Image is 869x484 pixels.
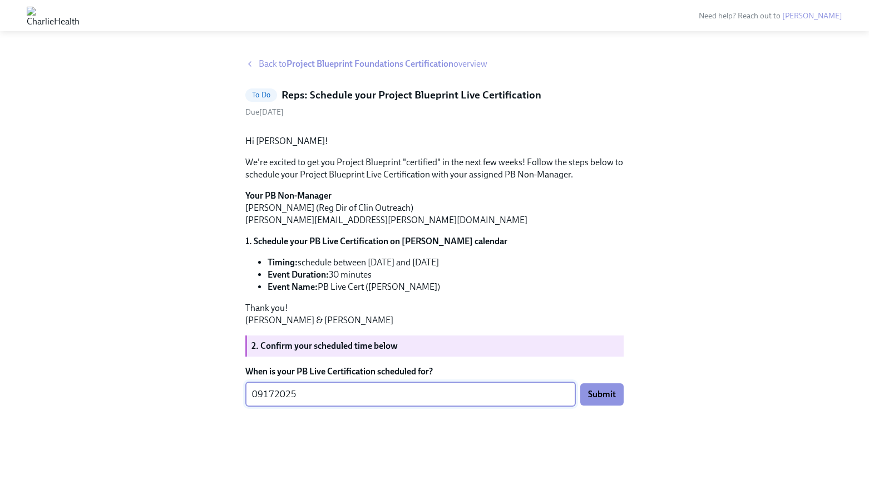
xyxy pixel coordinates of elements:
strong: Your PB Non-Manager [245,190,332,201]
textarea: 09172025 [252,388,569,401]
p: Hi [PERSON_NAME]! [245,135,624,147]
strong: Event Duration: [268,269,329,280]
li: schedule between [DATE] and [DATE] [268,256,624,269]
span: To Do [245,91,277,99]
a: Back toProject Blueprint Foundations Certificationoverview [245,58,624,70]
strong: Timing: [268,257,298,268]
p: We're excited to get you Project Blueprint "certified" in the next few weeks! Follow the steps be... [245,156,624,181]
p: [PERSON_NAME] (Reg Dir of Clin Outreach) [PERSON_NAME][EMAIL_ADDRESS][PERSON_NAME][DOMAIN_NAME] [245,190,624,226]
span: Wednesday, September 3rd 2025, 12:00 pm [245,107,284,117]
strong: 1. Schedule your PB Live Certification on [PERSON_NAME] calendar [245,236,507,246]
strong: Project Blueprint Foundations Certification [287,58,453,69]
span: Need help? Reach out to [699,11,842,21]
img: CharlieHealth [27,7,80,24]
label: When is your PB Live Certification scheduled for? [245,366,624,378]
p: Thank you! [PERSON_NAME] & [PERSON_NAME] [245,302,624,327]
span: Submit [588,389,616,400]
span: Back to overview [259,58,487,70]
h5: Reps: Schedule your Project Blueprint Live Certification [282,88,541,102]
a: [PERSON_NAME] [782,11,842,21]
strong: 2. Confirm your scheduled time below [251,340,398,351]
strong: Event Name: [268,281,318,292]
button: Submit [580,383,624,406]
li: PB Live Cert ([PERSON_NAME]) [268,281,624,293]
li: 30 minutes [268,269,624,281]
